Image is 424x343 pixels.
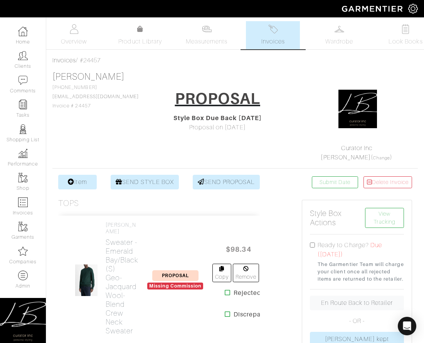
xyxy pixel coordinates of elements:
[18,27,28,36] img: dashboard-icon-dbcd8f5a0b271acd01030246c82b418ddd0df26cd7fceb0bd07c9910d44c42f6.png
[202,24,212,34] img: measurements-466bbee1fd09ba9460f595b01e5d73f9e2bff037440d3c8f018324cb6cdf7a4a.svg
[305,144,409,162] div: ( )
[18,197,28,207] img: orders-icon-0abe47150d42831381b5fb84f609e132dff9fe21cb692f30cb5eec754e2cba89.png
[363,176,412,188] a: Delete Invoice
[215,241,262,258] span: $98.34
[318,261,404,283] small: The Garmentier Team will charge your client once all rejected items are returned to the retailer.
[310,296,404,310] a: En Route Back to Retailer
[152,272,199,279] a: PROPOSAL
[246,21,300,49] a: Invoices
[58,199,79,208] h3: Tops
[261,37,285,46] span: Invoices
[162,114,273,123] div: Style Box Due Back [DATE]
[312,21,366,49] a: Wardrobe
[152,270,199,281] span: PROPOSAL
[118,37,162,46] span: Product Library
[18,149,28,158] img: graph-8b7af3c665d003b59727f371ae50e7771705bf0c487971e6e97d053d13c5068d.png
[268,24,278,34] img: orders-27d20c2124de7fd6de4e0e44c1d41de31381a507db9b33961299e4e07d508b8c.svg
[338,2,408,15] img: garmentier-logo-header-white-b43fb05a5012e4ada735d5af1a66efaba907eab6374d6393d1fbf88cb4ef424d.png
[18,173,28,182] img: garments-icon-b7da505a4dc4fd61783c78ac3ca0ef83fa9d6f193b1c9dc38574b1d14d53ca28.png
[170,87,265,114] a: PROPOSAL
[234,288,265,298] strong: Rejected?
[106,222,138,235] h4: [PERSON_NAME]
[321,154,371,161] a: [PERSON_NAME]
[69,24,79,34] img: basicinfo-40fd8af6dae0f16599ec9e87c0ef1c0a1fdea2edbe929e3d69a839185d80c458.svg
[234,310,275,319] strong: Discrepancy?
[18,51,28,60] img: clients-icon-6bae9207a08558b7cb47a8932f037763ab4055f8c8b6bfacd5dc20c3e0201464.png
[18,100,28,109] img: reminder-icon-8004d30b9f0a5d33ae49ab947aed9ed385cf756f9e5892f1edd6e32f2345188e.png
[312,176,358,188] a: Submit Date
[111,175,179,189] a: SEND STYLE BOX
[318,241,369,250] label: Ready to Charge?
[52,56,418,65] div: / #24457
[408,4,418,13] img: gear-icon-white-bd11855cb880d31180b6d7d6211b90ccbf57a29d726f0c71d8c61bd08dd39cc2.png
[338,90,377,128] img: oxFH7zigUnxfPzrmzcytt6rk.png
[389,37,423,46] span: Look Books
[365,208,404,228] a: View Tracking
[147,283,203,289] div: Missing Commission
[18,246,28,256] img: companies-icon-14a0f246c7e91f24465de634b560f0151b0cc5c9ce11af5fac52e6d7d6371812.png
[401,24,411,34] img: todo-9ac3debb85659649dc8f770b8b6100bb5dab4b48dedcbae339e5042a72dfd3cc.svg
[18,124,28,134] img: stylists-icon-eb353228a002819b7ec25b43dbf5f0378dd9e0616d9560372ff212230b889e62.png
[58,175,97,189] a: Item
[212,264,231,282] a: Copy
[186,37,228,46] span: Measurements
[18,222,28,231] img: garments-icon-b7da505a4dc4fd61783c78ac3ca0ef83fa9d6f193b1c9dc38574b1d14d53ca28.png
[398,317,416,335] div: Open Intercom Messenger
[47,21,101,49] a: Overview
[310,316,404,326] p: - OR -
[233,264,259,282] a: Remove
[325,37,353,46] span: Wardrobe
[162,123,273,132] div: Proposal on [DATE]
[18,271,28,280] img: custom-products-icon-6973edde1b6c6774590e2ad28d3d057f2f42decad08aa0e48061009ba2575b3a.png
[52,85,139,109] span: [PHONE_NUMBER] Invoice # 24457
[113,25,167,46] a: Product Library
[18,75,28,85] img: comment-icon-a0a6a9ef722e966f86d9cbdc48e553b5cf19dbc54f86b18d962a5391bc8f6eb6.png
[373,156,390,160] a: Change
[106,238,138,335] h2: Sweater - Emerald Bay/Black (S) Geo-Jacquard Wool-Blend Crew Neck Sweater
[180,21,234,49] a: Measurements
[341,145,373,152] a: Curator Inc
[310,209,365,227] h5: Style Box Actions
[335,24,344,34] img: wardrobe-487a4870c1b7c33e795ec22d11cfc2ed9d08956e64fb3008fe2437562e282088.svg
[106,222,138,335] a: [PERSON_NAME] Sweater - Emerald Bay/Black (S)Geo-Jacquard Wool-Blend Crew Neck Sweater
[61,37,87,46] span: Overview
[52,72,125,82] a: [PERSON_NAME]
[75,264,98,296] img: NnuQvif2zZq9x23tQ5HZ8fW8
[52,57,76,64] a: Invoices
[175,89,260,108] h1: PROPOSAL
[52,94,139,99] a: [EMAIL_ADDRESS][DOMAIN_NAME]
[193,175,260,189] a: SEND PROPOSAL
